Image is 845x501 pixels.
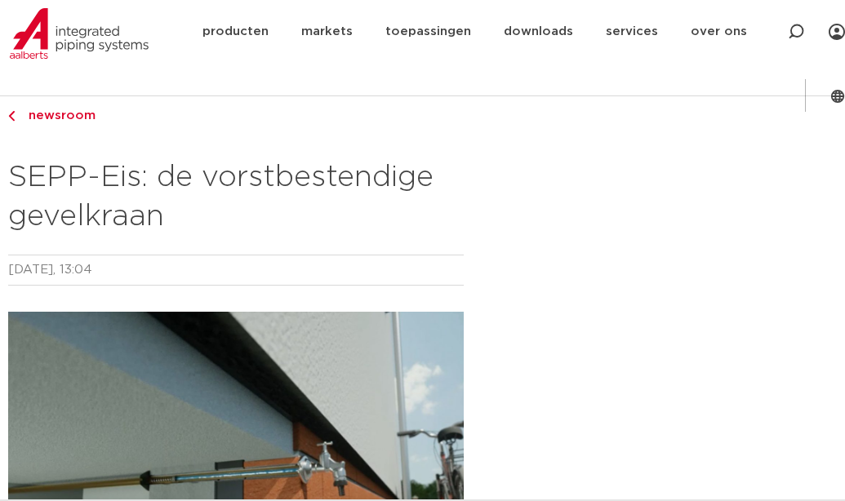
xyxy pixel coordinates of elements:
span: , [53,264,56,276]
span: newsroom [19,109,96,122]
h2: SEPP-Eis: de vorstbestendige gevelkraan [8,158,464,237]
img: chevron-right.svg [8,111,15,122]
div: my IPS [829,14,845,50]
a: newsroom [8,106,464,126]
time: 13:04 [60,264,92,276]
time: [DATE] [8,264,53,276]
